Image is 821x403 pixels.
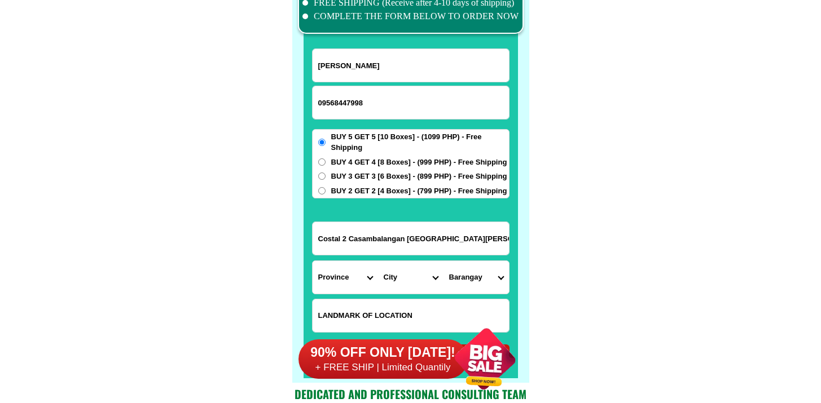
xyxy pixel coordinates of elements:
[331,131,509,153] span: BUY 5 GET 5 [10 Boxes] - (1099 PHP) - Free Shipping
[302,10,519,23] li: COMPLETE THE FORM BELOW TO ORDER NOW
[444,261,509,294] select: Select commune
[313,86,509,119] input: Input phone_number
[318,187,326,194] input: BUY 2 GET 2 [4 Boxes] - (799 PHP) - Free Shipping
[313,299,509,332] input: Input LANDMARKOFLOCATION
[318,172,326,180] input: BUY 3 GET 3 [6 Boxes] - (899 PHP) - Free Shipping
[331,185,507,197] span: BUY 2 GET 2 [4 Boxes] - (799 PHP) - Free Shipping
[331,157,507,168] span: BUY 4 GET 4 [8 Boxes] - (999 PHP) - Free Shipping
[378,261,444,294] select: Select district
[331,171,507,182] span: BUY 3 GET 3 [6 Boxes] - (899 PHP) - Free Shipping
[318,139,326,146] input: BUY 5 GET 5 [10 Boxes] - (1099 PHP) - Free Shipping
[313,261,378,294] select: Select province
[298,344,468,361] h6: 90% OFF ONLY [DATE]!
[292,386,529,402] h2: Dedicated and professional consulting team
[318,158,326,166] input: BUY 4 GET 4 [8 Boxes] - (999 PHP) - Free Shipping
[298,361,468,374] h6: + FREE SHIP | Limited Quantily
[313,222,509,255] input: Input address
[313,49,509,82] input: Input full_name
